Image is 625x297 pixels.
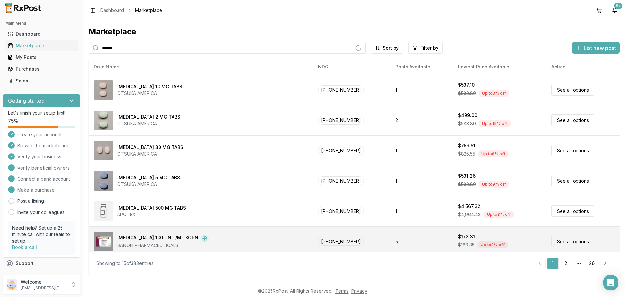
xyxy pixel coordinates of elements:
[94,80,113,100] img: Abilify 10 MG TABS
[5,63,78,75] a: Purchases
[17,131,62,138] span: Create your account
[17,209,65,215] a: Invite your colleagues
[12,245,37,250] a: Book a call
[318,146,364,155] span: [PHONE_NUMBER]
[8,66,75,72] div: Purchases
[3,29,80,39] button: Dashboard
[117,120,180,127] div: OTSUKA AMERICA
[458,173,476,179] div: $531.26
[318,85,364,94] span: [PHONE_NUMBER]
[534,258,612,269] nav: pagination
[584,44,616,52] span: List new post
[551,84,594,96] a: See all options
[100,7,162,14] nav: breadcrumb
[3,3,44,13] img: RxPost Logo
[8,54,75,61] div: My Posts
[8,78,75,84] div: Sales
[551,175,594,186] a: See all options
[572,45,620,52] a: List new post
[551,145,594,156] a: See all options
[351,288,367,294] a: Privacy
[551,236,594,247] a: See all options
[479,181,509,188] div: Up to 9 % off
[458,181,476,187] span: $583.80
[16,272,38,278] span: Feedback
[8,97,45,105] h3: Getting started
[5,52,78,63] a: My Posts
[117,242,209,249] div: SANOFI PHARMACEUTICALS
[458,203,480,210] div: $4,567.32
[117,181,180,187] div: OTSUKA AMERICA
[390,196,452,226] td: 1
[3,40,80,51] button: Marketplace
[586,258,598,269] a: 26
[12,225,71,244] p: Need help? Set up a 25 minute call with our team to set up.
[551,114,594,126] a: See all options
[17,176,70,182] span: Connect a bank account
[479,120,511,127] div: Up to 15 % off
[551,205,594,217] a: See all options
[5,40,78,52] a: Marketplace
[408,42,443,54] button: Filter by
[390,135,452,166] td: 1
[477,241,508,248] div: Up to 9 % off
[17,165,70,171] span: Verify beneficial owners
[458,82,475,88] div: $537.10
[17,154,61,160] span: Verify your business
[117,83,182,90] div: [MEDICAL_DATA] 10 MG TABS
[117,114,180,120] div: [MEDICAL_DATA] 2 MG TABS
[3,269,80,281] button: Feedback
[8,118,18,124] span: 75 %
[390,166,452,196] td: 1
[5,28,78,40] a: Dashboard
[390,59,452,75] th: Posts Available
[117,211,186,218] div: APOTEX
[453,59,547,75] th: Lowest Price Available
[318,237,364,246] span: [PHONE_NUMBER]
[89,26,620,37] div: Marketplace
[21,279,66,285] p: Welcome
[94,111,113,130] img: Abilify 2 MG TABS
[21,285,66,290] p: [EMAIL_ADDRESS][DOMAIN_NAME]
[546,59,620,75] th: Action
[479,90,509,97] div: Up to 8 % off
[390,75,452,105] td: 1
[94,201,113,221] img: Abiraterone Acetate 500 MG TABS
[94,232,113,251] img: Admelog SoloStar 100 UNIT/ML SOPN
[117,205,186,211] div: [MEDICAL_DATA] 500 MG TABS
[458,211,481,218] span: $4,964.48
[572,42,620,54] button: List new post
[8,31,75,37] div: Dashboard
[478,150,509,157] div: Up to 8 % off
[3,52,80,63] button: My Posts
[3,76,80,86] button: Sales
[383,45,399,51] span: Sort by
[458,233,475,240] div: $172.31
[313,59,390,75] th: NDC
[5,21,78,26] h2: Main Menu
[458,120,476,127] span: $583.80
[94,171,113,191] img: Abilify 5 MG TABS
[94,141,113,160] img: Abilify 30 MG TABS
[17,198,44,204] a: Post a listing
[599,258,612,269] a: Go to next page
[318,207,364,215] span: [PHONE_NUMBER]
[390,105,452,135] td: 2
[89,59,313,75] th: Drug Name
[458,90,476,97] span: $583.80
[3,64,80,74] button: Purchases
[117,174,180,181] div: [MEDICAL_DATA] 5 MG TABS
[100,7,124,14] a: Dashboard
[135,7,162,14] span: Marketplace
[458,242,475,248] span: $189.35
[420,45,438,51] span: Filter by
[560,258,572,269] a: 2
[117,151,183,157] div: OTSUKA AMERICA
[17,187,55,193] span: Make a purchase
[614,3,622,9] div: 9+
[17,142,70,149] span: Browse the marketplace
[609,5,620,16] button: 9+
[603,275,618,290] div: Open Intercom Messenger
[458,112,477,119] div: $499.00
[8,110,75,116] p: Let's finish your setup first!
